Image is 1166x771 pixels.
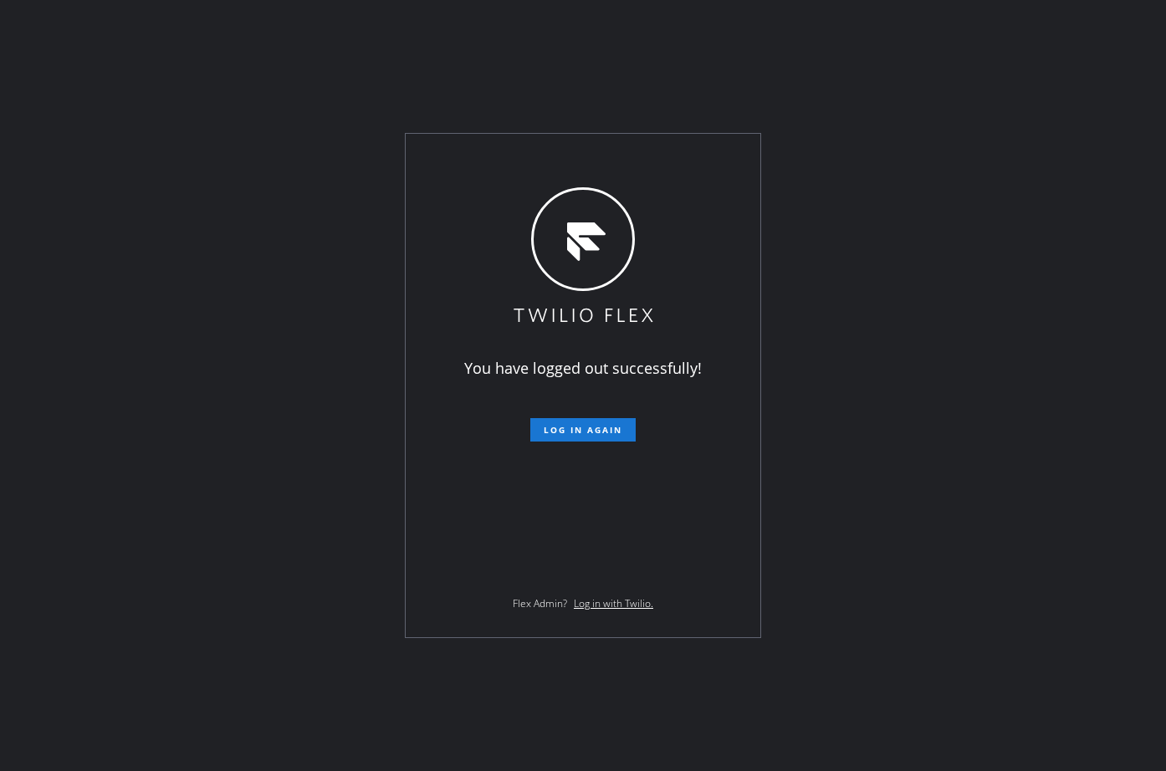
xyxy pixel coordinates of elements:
[464,358,702,378] span: You have logged out successfully!
[530,418,636,442] button: Log in again
[513,596,567,610] span: Flex Admin?
[574,596,653,610] a: Log in with Twilio.
[544,424,622,436] span: Log in again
